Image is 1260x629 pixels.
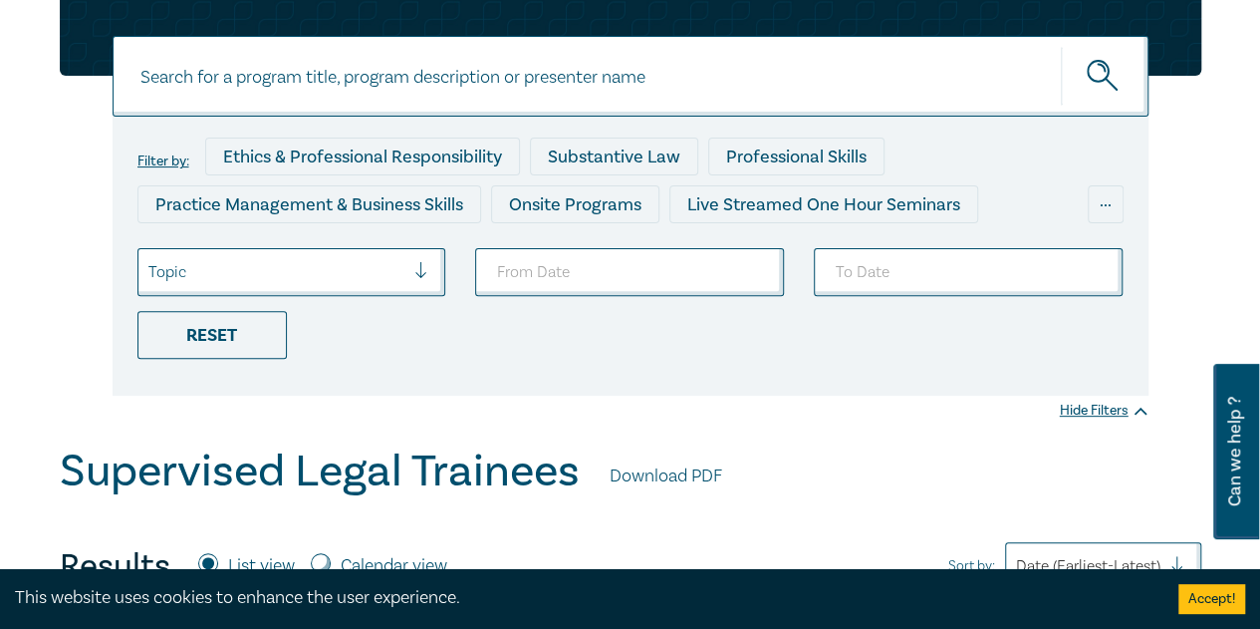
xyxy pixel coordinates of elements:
div: Live Streamed Practical Workshops [523,233,839,271]
h1: Supervised Legal Trainees [60,446,580,497]
div: Live Streamed Conferences and Intensives [137,233,513,271]
input: Search for a program title, program description or presenter name [113,36,1148,117]
div: Reset [137,311,287,359]
label: List view [228,553,295,579]
button: Accept cookies [1178,584,1245,614]
label: Filter by: [137,154,189,169]
input: From Date [475,248,784,296]
input: select [148,261,152,283]
a: Download PDF [610,464,722,489]
div: Onsite Programs [491,185,659,223]
div: Ethics & Professional Responsibility [205,138,520,175]
div: ... [1088,185,1124,223]
div: Practice Management & Business Skills [137,185,481,223]
div: Professional Skills [708,138,884,175]
div: Hide Filters [1060,401,1148,421]
span: Sort by: [948,555,995,577]
label: Calendar view [341,553,447,579]
input: Sort by [1016,555,1020,577]
div: Substantive Law [530,138,698,175]
span: Can we help ? [1225,376,1244,527]
input: To Date [814,248,1123,296]
div: Live Streamed One Hour Seminars [669,185,978,223]
h4: Results [60,546,170,586]
div: This website uses cookies to enhance the user experience. [15,585,1148,611]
